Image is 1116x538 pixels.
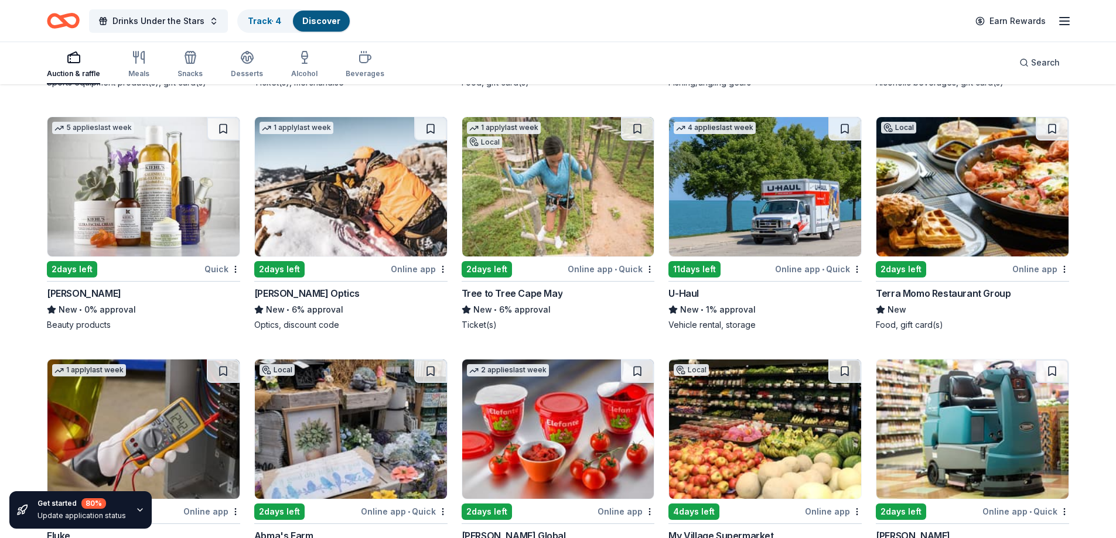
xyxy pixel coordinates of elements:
a: Image for Tree to Tree Cape May1 applylast weekLocal2days leftOnline app•QuickTree to Tree Cape M... [462,116,655,331]
div: Online app [183,504,240,519]
span: • [79,305,82,314]
a: Image for Terra Momo Restaurant GroupLocal2days leftOnline appTerra Momo Restaurant GroupNewFood,... [876,116,1069,331]
a: Home [47,7,80,35]
div: 4 applies last week [674,122,756,134]
span: New [266,303,285,317]
div: Online app [598,504,654,519]
div: 80 % [81,498,106,509]
div: [PERSON_NAME] Optics [254,286,360,300]
a: Discover [302,16,340,26]
a: Image for Kiehl's5 applieslast week2days leftQuick[PERSON_NAME]New•0% approvalBeauty products [47,116,240,331]
div: 11 days left [668,261,721,277]
div: Online app Quick [568,262,654,276]
div: Auction & raffle [47,69,100,78]
img: Image for Abma's Farm [255,359,447,499]
div: Update application status [37,511,126,520]
div: 2 days left [254,261,305,277]
span: New [888,303,906,317]
div: 2 days left [462,503,512,520]
div: 1 apply last week [260,122,333,134]
div: Quick [204,262,240,276]
div: 6% approval [462,303,655,317]
div: Local [674,364,709,376]
span: • [615,265,617,274]
div: Tree to Tree Cape May [462,286,563,300]
div: Food, gift card(s) [876,319,1069,331]
div: 1 apply last week [467,122,541,134]
div: 1 apply last week [52,364,126,376]
span: Drinks Under the Stars [112,14,204,28]
img: Image for Kiehl's [47,117,240,256]
div: Vehicle rental, storage [668,319,862,331]
span: • [701,305,704,314]
img: Image for Burris Optics [255,117,447,256]
div: 1% approval [668,303,862,317]
div: Optics, discount code [254,319,448,331]
a: Image for Burris Optics1 applylast week2days leftOnline app[PERSON_NAME] OpticsNew•6% approvalOpt... [254,116,448,331]
a: Image for U-Haul4 applieslast week11days leftOnline app•QuickU-HaulNew•1% approvalVehicle rental,... [668,116,862,331]
div: 2 applies last week [467,364,549,376]
div: Alcohol [291,69,318,78]
div: 2 days left [47,261,97,277]
div: Online app [805,504,862,519]
div: Local [881,122,916,133]
div: 0% approval [47,303,240,317]
span: New [473,303,492,317]
div: Local [467,136,502,148]
span: Search [1031,56,1060,70]
span: • [1029,507,1032,516]
button: Desserts [231,46,263,84]
div: Online app Quick [361,504,448,519]
div: Get started [37,498,126,509]
div: 5 applies last week [52,122,134,134]
img: Image for Tree to Tree Cape May [462,117,654,256]
div: Meals [128,69,149,78]
div: Online app [1012,262,1069,276]
button: Search [1010,51,1069,74]
div: Local [260,364,295,376]
span: • [286,305,289,314]
div: 4 days left [668,503,719,520]
div: Beverages [346,69,384,78]
div: Ticket(s) [462,319,655,331]
div: 2 days left [462,261,512,277]
div: Beauty products [47,319,240,331]
div: 2 days left [876,261,926,277]
button: Drinks Under the Stars [89,9,228,33]
span: • [494,305,497,314]
div: Online app [391,262,448,276]
div: Snacks [178,69,203,78]
div: 2 days left [254,503,305,520]
div: [PERSON_NAME] [47,286,121,300]
button: Meals [128,46,149,84]
div: Terra Momo Restaurant Group [876,286,1011,300]
img: Image for My Village Supermarket [669,359,861,499]
img: Image for U-Haul [669,117,861,256]
span: New [680,303,699,317]
div: Online app Quick [775,262,862,276]
span: New [59,303,77,317]
img: Image for Terra Momo Restaurant Group [876,117,1069,256]
img: Image for Tennant [876,359,1069,499]
button: Beverages [346,46,384,84]
button: Snacks [178,46,203,84]
div: U-Haul [668,286,699,300]
div: 2 days left [876,503,926,520]
div: Online app Quick [982,504,1069,519]
div: 6% approval [254,303,448,317]
div: Desserts [231,69,263,78]
a: Track· 4 [248,16,281,26]
button: Alcohol [291,46,318,84]
button: Auction & raffle [47,46,100,84]
span: • [822,265,824,274]
span: • [408,507,410,516]
a: Earn Rewards [968,11,1053,32]
img: Image for Berry Global [462,359,654,499]
button: Track· 4Discover [237,9,351,33]
img: Image for Fluke [47,359,240,499]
